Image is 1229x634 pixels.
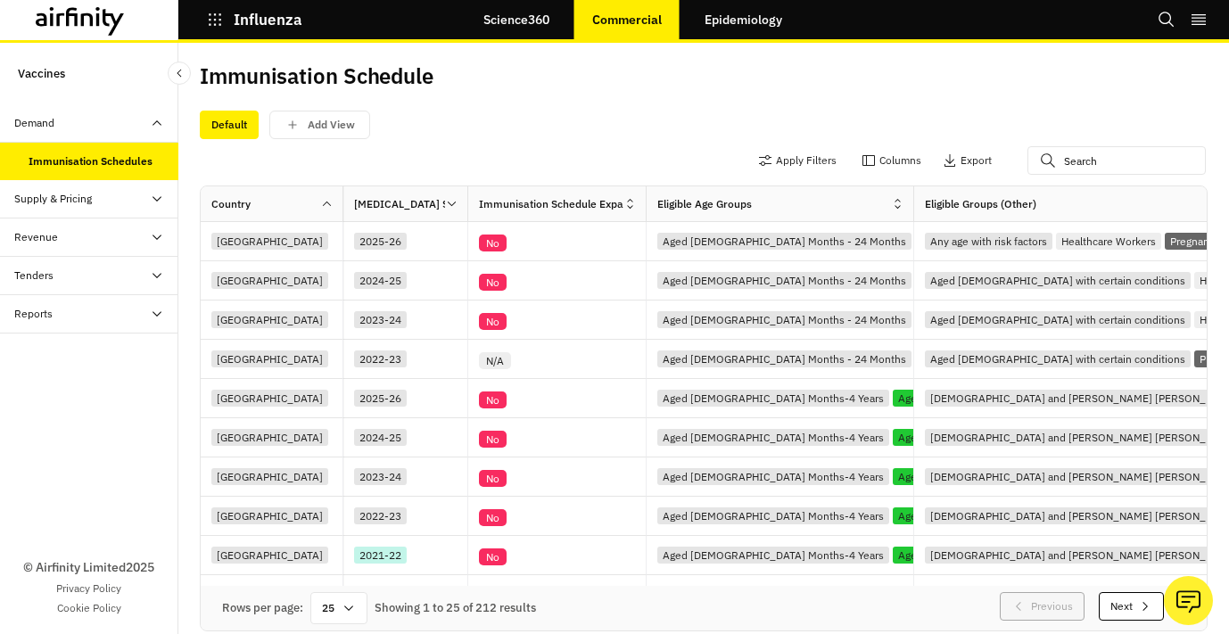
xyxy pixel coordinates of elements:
p: Add View [308,119,355,131]
div: [GEOGRAPHIC_DATA] [211,390,328,407]
button: save changes [269,111,370,139]
div: N/A [479,352,511,369]
div: Any age with risk factors [925,233,1052,250]
div: Revenue [14,229,58,245]
div: Aged [DEMOGRAPHIC_DATA] Months - 24 Months [657,272,911,289]
div: [GEOGRAPHIC_DATA] [211,311,328,328]
div: Aged [DEMOGRAPHIC_DATA] with certain conditions [925,311,1191,328]
div: [GEOGRAPHIC_DATA] [211,507,328,524]
div: Default [200,111,259,139]
div: Rows per page: [222,599,303,617]
button: Influenza [207,4,302,35]
div: Immunisation Schedules [29,153,153,169]
div: 2024-25 [354,429,407,446]
div: 2023-24 [354,311,407,328]
div: No [479,313,507,330]
div: Aged [DEMOGRAPHIC_DATA]+ [893,390,1052,407]
div: Reports [14,306,53,322]
div: Eligible Groups (Other) [925,196,1036,212]
div: Aged [DEMOGRAPHIC_DATA] with certain conditions [925,350,1191,367]
div: 2021-22 [354,547,407,564]
div: Aged [DEMOGRAPHIC_DATA]+ [893,429,1052,446]
div: [GEOGRAPHIC_DATA] [211,272,328,289]
div: No [479,431,507,448]
p: Influenza [234,12,302,28]
div: 2023-24 [354,468,407,485]
div: Aged [DEMOGRAPHIC_DATA] Months-4 Years [657,547,889,564]
div: Aged [DEMOGRAPHIC_DATA] Months-4 Years [657,429,889,446]
div: No [479,509,507,526]
div: 2025-26 [354,390,407,407]
div: 2025-26 [354,233,407,250]
button: Ask our analysts [1164,576,1213,625]
div: Aged [DEMOGRAPHIC_DATA] Months - 24 Months [657,311,911,328]
p: Vaccines [18,57,65,90]
div: Showing 1 to 25 of 212 results [375,599,536,617]
div: Country [211,196,251,212]
p: Commercial [592,12,662,27]
button: Search [1158,4,1175,35]
div: Supply & Pricing [14,191,92,207]
div: No [479,274,507,291]
div: 2022-23 [354,507,407,524]
div: Aged [DEMOGRAPHIC_DATA] Months - 24 Months [657,350,911,367]
button: Next [1099,592,1164,621]
div: Aged [DEMOGRAPHIC_DATA] Months-4 Years [657,507,889,524]
p: Export [961,154,992,167]
h2: Immunisation Schedule [200,63,433,89]
div: Aged [DEMOGRAPHIC_DATA]+ [893,468,1052,485]
div: No [479,548,507,565]
button: Close Sidebar [168,62,191,85]
a: Cookie Policy [57,600,121,616]
div: Aged [DEMOGRAPHIC_DATA] Months-4 Years [657,468,889,485]
div: [GEOGRAPHIC_DATA] [211,233,328,250]
input: Search [1027,146,1206,175]
button: Apply Filters [758,146,837,175]
button: Previous [1000,592,1085,621]
div: Tenders [14,268,54,284]
div: 25 [310,592,367,624]
div: [GEOGRAPHIC_DATA] [211,429,328,446]
a: Privacy Policy [56,580,121,597]
div: Aged [DEMOGRAPHIC_DATA]+ [893,547,1052,564]
div: [GEOGRAPHIC_DATA] [211,350,328,367]
div: Healthcare Workers [1056,233,1161,250]
div: Demand [14,115,54,131]
p: © Airfinity Limited 2025 [23,558,154,577]
div: No [479,470,507,487]
div: 2024-25 [354,272,407,289]
div: No [479,235,507,251]
div: No [479,391,507,408]
div: Aged [DEMOGRAPHIC_DATA] with certain conditions [925,272,1191,289]
div: Immunisation Schedule Expanded [479,196,623,212]
button: Columns [862,146,921,175]
div: [MEDICAL_DATA] Season [354,196,445,212]
div: [GEOGRAPHIC_DATA] [211,468,328,485]
div: Aged [DEMOGRAPHIC_DATA]+ [893,507,1052,524]
div: 2022-23 [354,350,407,367]
div: Aged [DEMOGRAPHIC_DATA] Months-4 Years [657,390,889,407]
button: Export [943,146,992,175]
div: Eligible Age Groups [657,196,752,212]
div: Aged [DEMOGRAPHIC_DATA] Months - 24 Months [657,233,911,250]
div: [GEOGRAPHIC_DATA] [211,547,328,564]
